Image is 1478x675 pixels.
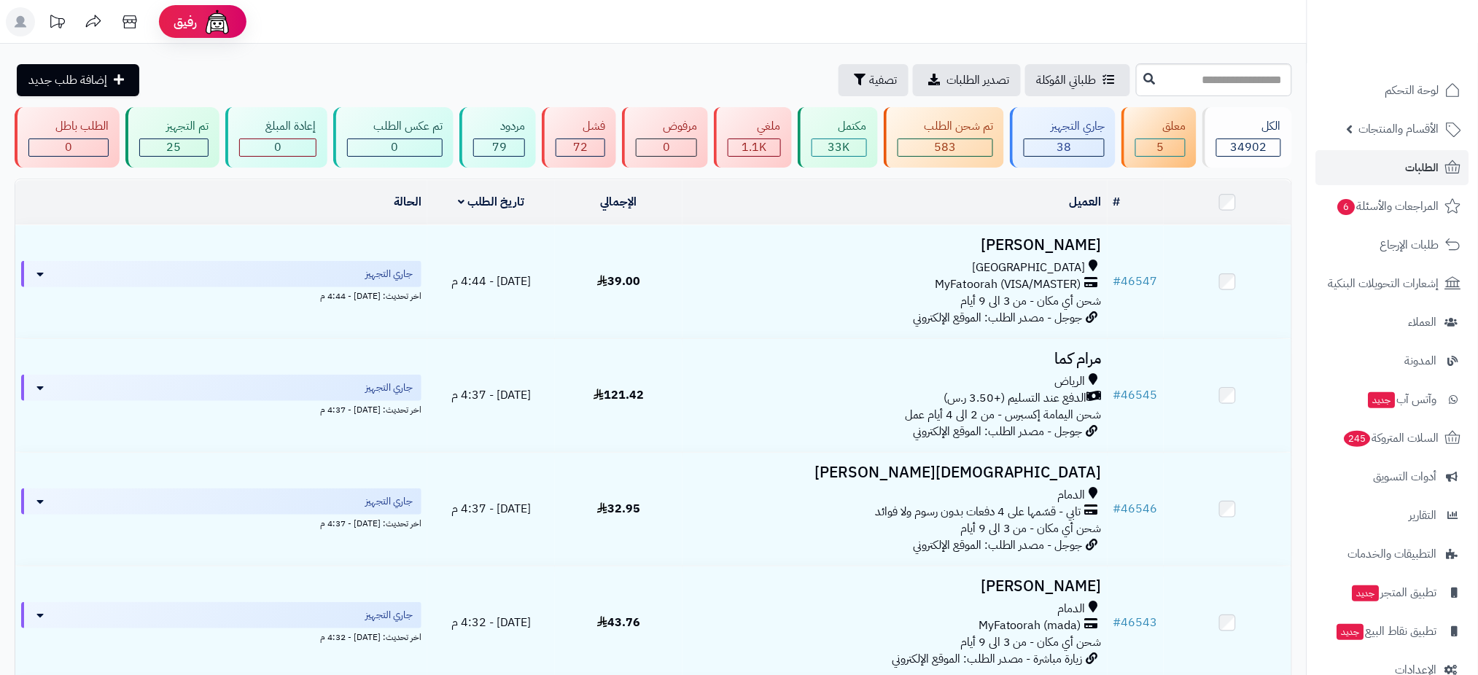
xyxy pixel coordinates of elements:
[1343,428,1439,448] span: السلات المتروكة
[688,351,1102,367] h3: مرام كما
[960,520,1102,537] span: شحن أي مكان - من 3 الى 9 أيام
[556,139,604,156] div: 72
[1316,459,1469,494] a: أدوات التسويق
[812,139,866,156] div: 32965
[451,500,532,518] span: [DATE] - 4:37 م
[597,500,640,518] span: 32.95
[913,64,1021,96] a: تصدير الطلبات
[1113,500,1121,518] span: #
[828,138,850,156] span: 33K
[1058,601,1086,617] span: الدمام
[17,64,139,96] a: إضافة طلب جديد
[1316,575,1469,610] a: تطبيق المتجرجديد
[1380,235,1439,255] span: طلبات الإرجاع
[913,537,1083,554] span: جوجل - مصدر الطلب: الموقع الإلكتروني
[688,237,1102,254] h3: [PERSON_NAME]
[1351,582,1437,603] span: تطبيق المتجر
[174,13,197,31] span: رفيق
[619,107,711,168] a: مرفوض 0
[240,139,316,156] div: 0
[688,578,1102,595] h3: [PERSON_NAME]
[65,138,72,156] span: 0
[1405,351,1437,371] span: المدونة
[122,107,222,168] a: تم التجهيز 25
[688,464,1102,481] h3: [DEMOGRAPHIC_DATA][PERSON_NAME]
[728,118,781,135] div: ملغي
[451,614,532,631] span: [DATE] - 4:32 م
[451,386,532,404] span: [DATE] - 4:37 م
[1329,273,1439,294] span: إشعارات التحويلات البنكية
[898,139,993,156] div: 583
[1113,500,1158,518] a: #46546
[795,107,881,168] a: مكتمل 33K
[1024,118,1105,135] div: جاري التجهيز
[905,406,1102,424] span: شحن اليمامة إكسبرس - من 2 الى 4 أيام عمل
[1136,139,1185,156] div: 5
[573,138,588,156] span: 72
[29,139,108,156] div: 0
[1058,487,1086,504] span: الدمام
[1336,621,1437,641] span: تطبيق نقاط البيع
[456,107,539,168] a: مردود 79
[21,287,421,303] div: اخر تحديث: [DATE] - 4:44 م
[391,138,398,156] span: 0
[1316,421,1469,456] a: السلات المتروكة245
[140,139,208,156] div: 25
[892,650,1083,668] span: زيارة مباشرة - مصدر الطلب: الموقع الإلكتروني
[365,608,413,623] span: جاري التجهيز
[474,139,524,156] div: 79
[597,273,640,290] span: 39.00
[1337,624,1364,640] span: جديد
[913,309,1083,327] span: جوجل - مصدر الطلب: الموقع الإلكتروني
[222,107,330,168] a: إعادة المبلغ 0
[960,633,1102,651] span: شحن أي مكان - من 3 الى 9 أيام
[1337,196,1439,216] span: المراجعات والأسئلة
[1007,107,1119,168] a: جاري التجهيز 38
[539,107,619,168] a: فشل 72
[1135,118,1186,135] div: معلق
[972,260,1086,276] span: [GEOGRAPHIC_DATA]
[1113,386,1121,404] span: #
[728,139,780,156] div: 1135
[1385,80,1439,101] span: لوحة التحكم
[1113,386,1158,404] a: #46545
[979,617,1081,634] span: MyFatoorah (mada)
[1406,157,1439,178] span: الطلبات
[39,7,75,40] a: تحديثات المنصة
[1409,505,1437,526] span: التقارير
[875,504,1081,520] span: تابي - قسّمها على 4 دفعات بدون رسوم ولا فوائد
[663,138,670,156] span: 0
[1353,585,1380,601] span: جديد
[1025,64,1130,96] a: طلباتي المُوكلة
[812,118,867,135] div: مكتمل
[1113,273,1121,290] span: #
[1316,343,1469,378] a: المدونة
[637,139,696,156] div: 0
[1316,189,1469,224] a: المراجعات والأسئلة6
[1113,614,1121,631] span: #
[556,118,605,135] div: فشل
[1024,139,1104,156] div: 38
[365,494,413,509] span: جاري التجهيز
[960,292,1102,310] span: شحن أي مكان - من 3 الى 9 أيام
[28,118,109,135] div: الطلب باطل
[1316,382,1469,417] a: وآتس آبجديد
[330,107,457,168] a: تم عكس الطلب 0
[239,118,316,135] div: إعادة المبلغ
[1199,107,1295,168] a: الكل34902
[1316,73,1469,108] a: لوحة التحكم
[348,139,443,156] div: 0
[365,381,413,395] span: جاري التجهيز
[1367,389,1437,410] span: وآتس آب
[1216,118,1281,135] div: الكل
[636,118,697,135] div: مرفوض
[1157,138,1164,156] span: 5
[492,138,507,156] span: 79
[21,515,421,530] div: اخر تحديث: [DATE] - 4:37 م
[1345,431,1371,447] span: 245
[21,401,421,416] div: اخر تحديث: [DATE] - 4:37 م
[742,138,766,156] span: 1.1K
[711,107,795,168] a: ملغي 1.1K
[1338,199,1356,215] span: 6
[139,118,209,135] div: تم التجهيز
